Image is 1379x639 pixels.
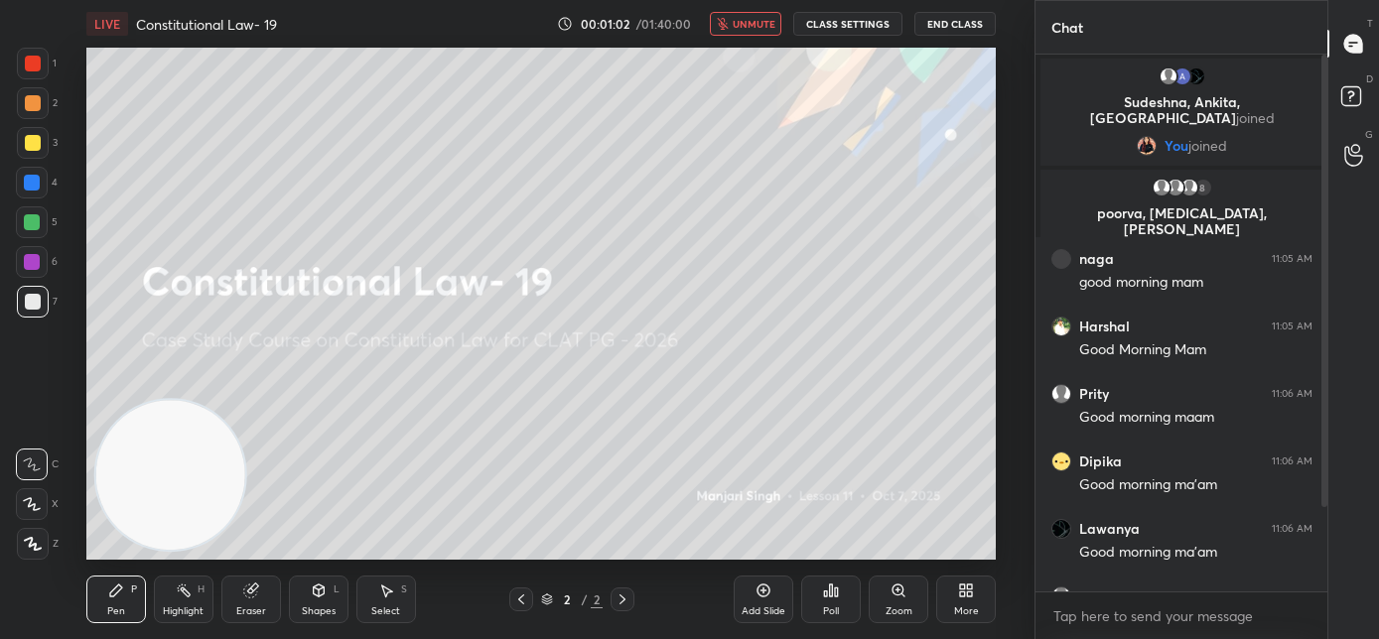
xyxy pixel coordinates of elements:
[1158,66,1177,86] img: default.png
[86,12,128,36] div: LIVE
[1272,523,1312,535] div: 11:06 AM
[302,606,336,616] div: Shapes
[1079,543,1312,563] div: Good morning ma'am
[1079,520,1140,538] h6: Lawanya
[1051,451,1071,471] img: ec19a14e85704be6adf165d03e3e8af6.jpg
[17,528,59,560] div: Z
[1367,16,1373,31] p: T
[886,606,912,616] div: Zoom
[1052,94,1311,126] p: Sudeshna, Ankita, [GEOGRAPHIC_DATA]
[1079,340,1312,360] div: Good Morning Mam
[1165,178,1184,197] img: default.png
[1079,452,1122,470] h6: Dipika
[733,17,775,31] span: unmute
[131,584,137,594] div: P
[16,448,59,480] div: C
[1079,587,1193,605] h6: [MEDICAL_DATA]
[1079,385,1109,403] h6: Prity
[1137,136,1157,156] img: 05514626b3584cb8bf974ab8136fe915.jpg
[591,590,603,608] div: 2
[16,167,58,198] div: 4
[1165,138,1188,154] span: You
[1051,249,1071,269] img: 3
[1079,408,1312,428] div: Good morning maam
[1366,71,1373,86] p: D
[1185,66,1205,86] img: 1c8453e2d04c42b99359944e69f61c23.jpg
[954,606,979,616] div: More
[198,584,205,594] div: H
[107,606,125,616] div: Pen
[17,48,57,79] div: 1
[1151,178,1171,197] img: default.png
[914,12,996,36] button: End Class
[1051,384,1071,404] img: default.png
[16,246,58,278] div: 6
[1235,108,1274,127] span: joined
[1052,205,1311,237] p: poorva, [MEDICAL_DATA], [PERSON_NAME]
[1172,66,1191,86] img: 3
[1079,475,1312,495] div: Good morning ma'am
[163,606,204,616] div: Highlight
[1365,127,1373,142] p: G
[1272,455,1312,467] div: 11:06 AM
[136,15,277,34] h4: Constitutional Law- 19
[710,12,781,36] button: unmute
[371,606,400,616] div: Select
[17,286,58,318] div: 7
[401,584,407,594] div: S
[793,12,902,36] button: CLASS SETTINGS
[16,206,58,238] div: 5
[1188,138,1227,154] span: joined
[17,87,58,119] div: 2
[1192,178,1212,197] div: 8
[1272,320,1312,332] div: 11:05 AM
[1178,178,1198,197] img: default.png
[557,593,577,605] div: 2
[1079,318,1130,335] h6: Harshal
[1051,519,1071,539] img: 1c8453e2d04c42b99359944e69f61c23.jpg
[1272,590,1312,602] div: 11:06 AM
[236,606,266,616] div: Eraser
[1272,388,1312,400] div: 11:06 AM
[17,127,58,159] div: 3
[1079,273,1312,293] div: good morning mam
[1051,317,1071,336] img: 3
[1079,250,1114,268] h6: naga
[1035,55,1328,591] div: grid
[581,593,587,605] div: /
[1035,1,1099,54] p: Chat
[823,606,839,616] div: Poll
[16,488,59,520] div: X
[742,606,785,616] div: Add Slide
[334,584,340,594] div: L
[1272,253,1312,265] div: 11:05 AM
